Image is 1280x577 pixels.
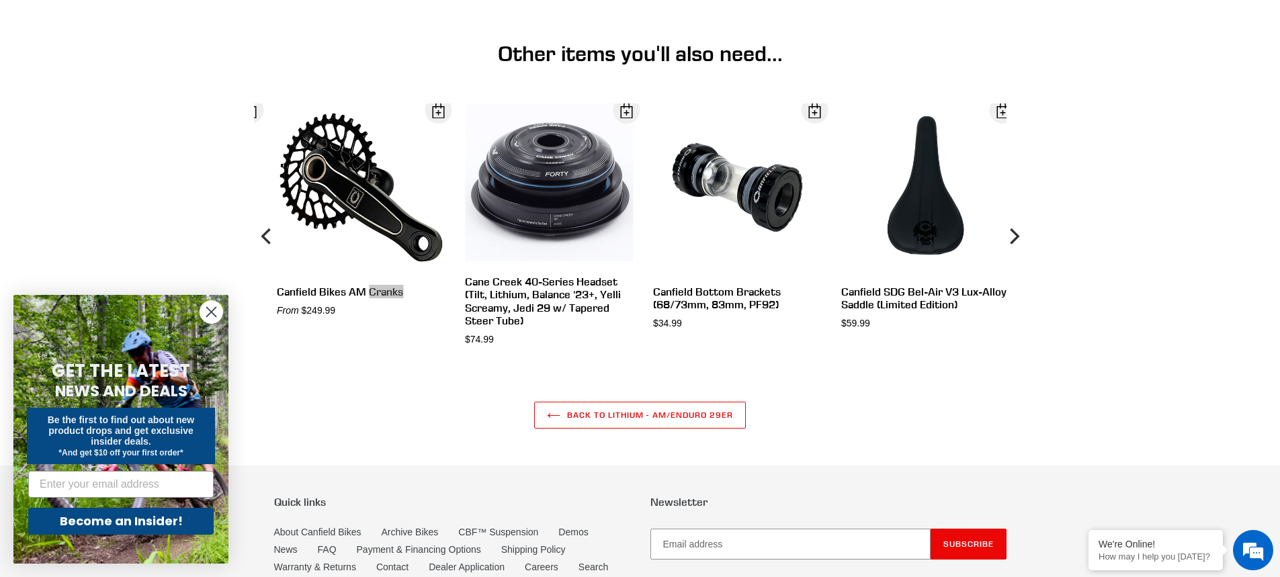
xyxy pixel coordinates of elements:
a: Archive Bikes [381,527,438,537]
a: News [274,544,298,555]
button: Previous [254,103,281,369]
a: About Canfield Bikes [274,527,361,537]
input: Email address [650,529,931,560]
img: d_696896380_company_1647369064580_696896380 [43,67,77,101]
a: Contact [376,562,409,572]
a: Canfield Bikes AM Cranks From $249.99 Open Dialog Canfield Bikes AM Cranks [277,103,445,318]
a: Warranty & Returns [274,562,356,572]
span: Subscribe [943,539,994,549]
a: Back to LITHIUM - AM/Enduro 29er [534,402,746,429]
div: We're Online! [1099,539,1213,549]
button: Become an Insider! [28,508,214,535]
span: *And get $10 off your first order* [58,448,183,457]
a: Shipping Policy [501,544,566,555]
span: We're online! [78,169,185,305]
button: Next [1000,103,1027,369]
a: Demos [558,527,588,537]
textarea: Type your message and hit 'Enter' [7,367,256,414]
div: Navigation go back [15,74,35,94]
span: GET THE LATEST [52,359,190,383]
a: Dealer Application [429,562,505,572]
a: Careers [525,562,558,572]
a: CBF™ Suspension [458,527,538,537]
input: Enter your email address [28,471,214,498]
button: Close dialog [200,300,223,324]
a: Search [579,562,608,572]
a: Payment & Financing Options [357,544,481,555]
div: Minimize live chat window [220,7,253,39]
button: Subscribe [931,529,1007,560]
a: FAQ [318,544,337,555]
span: NEWS AND DEALS [55,380,187,402]
p: Quick links [274,496,630,508]
div: Chat with us now [90,75,246,93]
span: Be the first to find out about new product drops and get exclusive insider deals. [48,414,195,447]
p: How may I help you today? [1099,551,1213,562]
h1: Other items you'll also need... [274,41,1007,66]
p: Newsletter [650,496,1007,508]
